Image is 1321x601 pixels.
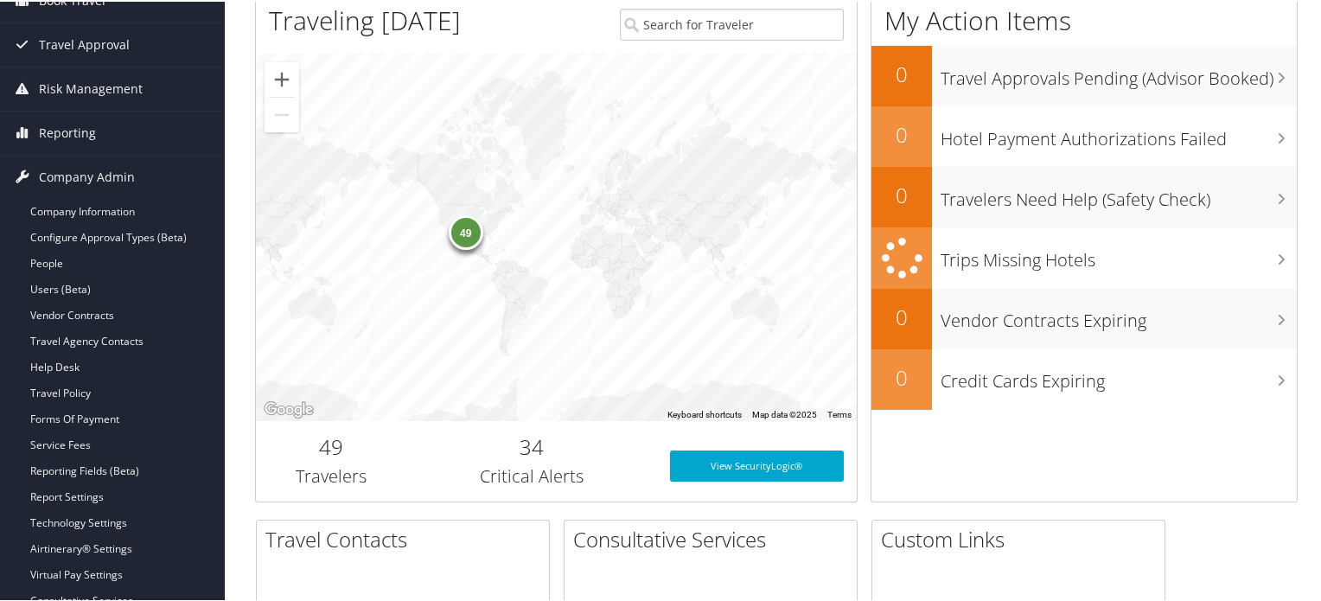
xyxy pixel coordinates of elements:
[941,238,1297,271] h3: Trips Missing Hotels
[871,348,1297,408] a: 0Credit Cards Expiring
[941,117,1297,150] h3: Hotel Payment Authorizations Failed
[941,298,1297,331] h3: Vendor Contracts Expiring
[871,44,1297,105] a: 0Travel Approvals Pending (Advisor Booked)
[265,61,299,95] button: Zoom in
[269,1,461,37] h1: Traveling [DATE]
[871,58,932,87] h2: 0
[260,397,317,419] a: Open this area in Google Maps (opens a new window)
[419,463,644,487] h3: Critical Alerts
[871,165,1297,226] a: 0Travelers Need Help (Safety Check)
[260,397,317,419] img: Google
[573,523,857,553] h2: Consultative Services
[269,431,393,460] h2: 49
[871,118,932,148] h2: 0
[39,66,143,109] span: Risk Management
[39,154,135,197] span: Company Admin
[265,523,549,553] h2: Travel Contacts
[941,56,1297,89] h3: Travel Approvals Pending (Advisor Booked)
[265,96,299,131] button: Zoom out
[39,110,96,153] span: Reporting
[39,22,130,65] span: Travel Approval
[620,7,845,39] input: Search for Traveler
[752,408,817,418] span: Map data ©2025
[871,301,932,330] h2: 0
[670,449,845,480] a: View SecurityLogic®
[871,179,932,208] h2: 0
[419,431,644,460] h2: 34
[448,214,482,248] div: 49
[269,463,393,487] h3: Travelers
[871,361,932,391] h2: 0
[871,1,1297,37] h1: My Action Items
[941,177,1297,210] h3: Travelers Need Help (Safety Check)
[667,407,742,419] button: Keyboard shortcuts
[871,287,1297,348] a: 0Vendor Contracts Expiring
[871,105,1297,165] a: 0Hotel Payment Authorizations Failed
[881,523,1165,553] h2: Custom Links
[827,408,852,418] a: Terms (opens in new tab)
[871,226,1297,287] a: Trips Missing Hotels
[941,359,1297,392] h3: Credit Cards Expiring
